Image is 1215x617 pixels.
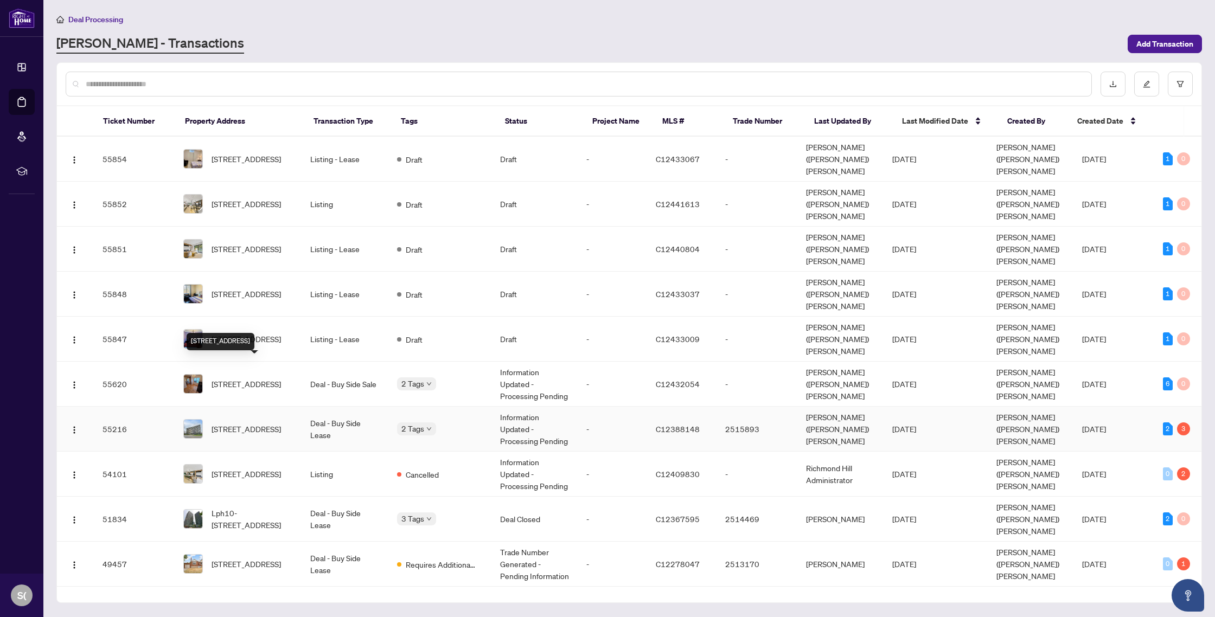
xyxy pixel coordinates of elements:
[406,333,423,345] span: Draft
[1163,377,1173,390] div: 6
[68,15,123,24] span: Deal Processing
[1177,422,1190,435] div: 3
[212,558,281,570] span: [STREET_ADDRESS]
[70,291,79,299] img: Logo
[1177,332,1190,345] div: 0
[578,497,647,542] td: -
[70,471,79,479] img: Logo
[184,150,202,168] img: thumbnail-img
[1082,514,1106,524] span: [DATE]
[892,559,916,569] span: [DATE]
[66,285,83,303] button: Logo
[66,555,83,573] button: Logo
[578,452,647,497] td: -
[1176,80,1184,88] span: filter
[212,423,281,435] span: [STREET_ADDRESS]
[892,244,916,254] span: [DATE]
[426,516,432,522] span: down
[1177,557,1190,570] div: 1
[797,182,884,227] td: [PERSON_NAME] ([PERSON_NAME]) [PERSON_NAME]
[892,199,916,209] span: [DATE]
[70,156,79,164] img: Logo
[496,106,584,137] th: Status
[996,277,1059,311] span: [PERSON_NAME] ([PERSON_NAME]) [PERSON_NAME]
[406,198,423,210] span: Draft
[392,106,496,137] th: Tags
[1109,80,1117,88] span: download
[578,137,647,182] td: -
[578,407,647,452] td: -
[797,497,884,542] td: [PERSON_NAME]
[70,561,79,569] img: Logo
[1134,72,1159,97] button: edit
[1101,72,1126,97] button: download
[212,378,281,390] span: [STREET_ADDRESS]
[491,407,578,452] td: Information Updated - Processing Pending
[1163,557,1173,570] div: 0
[717,407,797,452] td: 2515893
[1082,244,1106,254] span: [DATE]
[656,559,700,569] span: C12278047
[212,468,281,480] span: [STREET_ADDRESS]
[491,137,578,182] td: Draft
[56,16,64,23] span: home
[184,285,202,303] img: thumbnail-img
[797,272,884,317] td: [PERSON_NAME] ([PERSON_NAME]) [PERSON_NAME]
[902,115,968,127] span: Last Modified Date
[302,407,388,452] td: Deal - Buy Side Lease
[1082,424,1106,434] span: [DATE]
[406,468,439,480] span: Cancelled
[491,452,578,497] td: Information Updated - Processing Pending
[302,317,388,362] td: Listing - Lease
[1136,35,1193,53] span: Add Transaction
[892,469,916,479] span: [DATE]
[184,510,202,528] img: thumbnail-img
[1177,197,1190,210] div: 0
[996,322,1059,356] span: [PERSON_NAME] ([PERSON_NAME]) [PERSON_NAME]
[717,362,797,407] td: -
[656,244,700,254] span: C12440804
[1082,289,1106,299] span: [DATE]
[94,362,175,407] td: 55620
[1143,80,1150,88] span: edit
[805,106,893,137] th: Last Updated By
[578,362,647,407] td: -
[212,243,281,255] span: [STREET_ADDRESS]
[656,334,700,344] span: C12433009
[656,199,700,209] span: C12441613
[996,547,1059,581] span: [PERSON_NAME] ([PERSON_NAME]) [PERSON_NAME]
[584,106,654,137] th: Project Name
[66,195,83,213] button: Logo
[717,542,797,587] td: 2513170
[656,424,700,434] span: C12388148
[212,153,281,165] span: [STREET_ADDRESS]
[305,106,393,137] th: Transaction Type
[212,288,281,300] span: [STREET_ADDRESS]
[1082,379,1106,389] span: [DATE]
[70,426,79,434] img: Logo
[491,542,578,587] td: Trade Number Generated - Pending Information
[717,227,797,272] td: -
[70,246,79,254] img: Logo
[66,510,83,528] button: Logo
[401,512,424,525] span: 3 Tags
[66,420,83,438] button: Logo
[1163,152,1173,165] div: 1
[893,106,999,137] th: Last Modified Date
[302,137,388,182] td: Listing - Lease
[1163,287,1173,300] div: 1
[302,182,388,227] td: Listing
[401,422,424,435] span: 2 Tags
[401,377,424,390] span: 2 Tags
[797,542,884,587] td: [PERSON_NAME]
[302,452,388,497] td: Listing
[94,317,175,362] td: 55847
[578,542,647,587] td: -
[491,362,578,407] td: Information Updated - Processing Pending
[892,514,916,524] span: [DATE]
[212,198,281,210] span: [STREET_ADDRESS]
[66,240,83,258] button: Logo
[717,497,797,542] td: 2514469
[578,182,647,227] td: -
[717,317,797,362] td: -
